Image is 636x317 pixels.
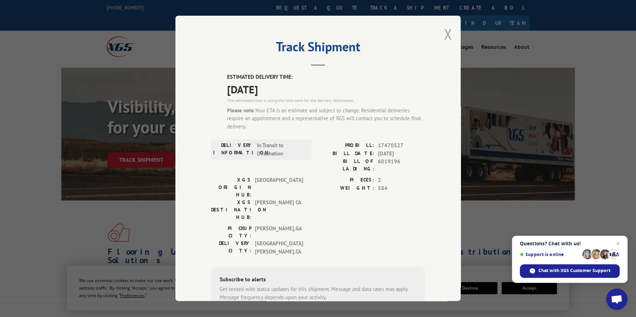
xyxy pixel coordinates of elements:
[257,142,305,158] span: In Transit to Destination
[227,107,255,114] strong: Please note:
[211,42,425,55] h2: Track Shipment
[378,177,425,185] span: 2
[520,252,580,257] span: Support is online
[520,264,620,278] div: Chat with XGS Customer Support
[220,286,416,302] div: Get texted with status updates for this shipment. Message and data rates may apply. Message frequ...
[255,177,303,199] span: [GEOGRAPHIC_DATA]
[318,158,374,173] label: BILL OF LADING:
[211,240,251,256] label: DELIVERY CITY:
[444,25,452,44] button: Close modal
[318,177,374,185] label: PIECES:
[211,199,251,221] label: XGS DESTINATION HUB:
[211,225,251,240] label: PICKUP CITY:
[255,199,303,221] span: [PERSON_NAME] CA
[318,150,374,158] label: BILL DATE:
[227,107,425,131] div: Your ETA is an estimate and subject to change. Residential deliveries require an appointment and ...
[378,142,425,150] span: 17470527
[378,184,425,193] span: 584
[378,158,425,173] span: 6019196
[538,267,610,274] span: Chat with XGS Customer Support
[520,241,620,246] span: Questions? Chat with us!
[255,240,303,256] span: [GEOGRAPHIC_DATA][PERSON_NAME] , CA
[213,142,253,158] label: DELIVERY INFORMATION:
[211,177,251,199] label: XGS ORIGIN HUB:
[255,225,303,240] span: [PERSON_NAME] , GA
[227,81,425,97] span: [DATE]
[227,73,425,82] label: ESTIMATED DELIVERY TIME:
[220,275,416,286] div: Subscribe to alerts
[318,142,374,150] label: PROBILL:
[378,150,425,158] span: [DATE]
[318,184,374,193] label: WEIGHT:
[614,239,622,248] span: Close chat
[227,97,425,104] div: The estimated time is using the time zone for the delivery destination.
[606,288,627,310] div: Open chat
